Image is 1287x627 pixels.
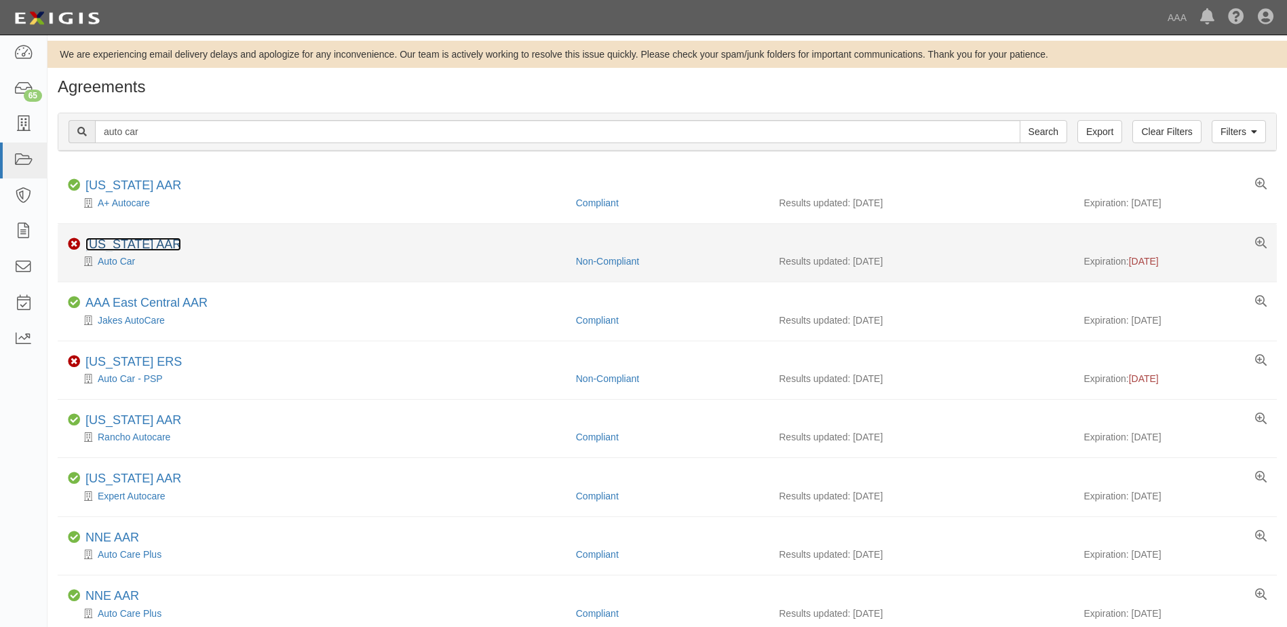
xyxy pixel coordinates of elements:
[1255,355,1267,367] a: View results summary
[68,548,566,561] div: Auto Care Plus
[68,489,566,503] div: Expert Autocare
[98,608,161,619] a: Auto Care Plus
[85,296,208,309] a: AAA East Central AAR
[1083,254,1266,268] div: Expiration:
[85,355,182,368] a: [US_STATE] ERS
[1255,589,1267,601] a: View results summary
[576,256,639,267] a: Non-Compliant
[98,197,150,208] a: A+ Autocare
[1255,472,1267,484] a: View results summary
[68,313,566,327] div: Jakes AutoCare
[1228,9,1244,26] i: Help Center - Complianz
[68,590,80,602] i: Compliant
[1077,120,1122,143] a: Export
[779,372,1063,385] div: Results updated: [DATE]
[68,238,80,250] i: Non-Compliant
[85,589,139,603] a: NNE AAR
[85,178,181,192] a: [US_STATE] AAR
[779,254,1063,268] div: Results updated: [DATE]
[98,256,135,267] a: Auto Car
[85,296,208,311] div: AAA East Central AAR
[98,491,166,501] a: Expert Autocare
[85,472,181,487] div: California AAR
[1083,196,1266,210] div: Expiration: [DATE]
[1083,548,1266,561] div: Expiration: [DATE]
[1255,413,1267,425] a: View results summary
[68,179,80,191] i: Compliant
[1083,313,1266,327] div: Expiration: [DATE]
[779,607,1063,620] div: Results updated: [DATE]
[68,254,566,268] div: Auto Car
[68,414,80,426] i: Compliant
[779,430,1063,444] div: Results updated: [DATE]
[779,548,1063,561] div: Results updated: [DATE]
[1161,4,1193,31] a: AAA
[68,430,566,444] div: Rancho Autocare
[98,315,165,326] a: Jakes AutoCare
[98,373,163,384] a: Auto Car - PSP
[779,196,1063,210] div: Results updated: [DATE]
[68,196,566,210] div: A+ Autocare
[1083,430,1266,444] div: Expiration: [DATE]
[98,432,170,442] a: Rancho Autocare
[85,531,139,546] div: NNE AAR
[24,90,42,102] div: 65
[85,237,181,252] div: California AAR
[85,472,181,485] a: [US_STATE] AAR
[1129,256,1159,267] span: [DATE]
[576,491,619,501] a: Compliant
[1132,120,1201,143] a: Clear Filters
[10,6,104,31] img: logo-5460c22ac91f19d4615b14bd174203de0afe785f0fc80cf4dbbc73dc1793850b.png
[576,608,619,619] a: Compliant
[576,197,619,208] a: Compliant
[68,531,80,544] i: Compliant
[85,355,182,370] div: California ERS
[85,589,139,604] div: NNE AAR
[779,313,1063,327] div: Results updated: [DATE]
[1255,296,1267,308] a: View results summary
[1255,237,1267,250] a: View results summary
[576,373,639,384] a: Non-Compliant
[1255,531,1267,543] a: View results summary
[85,413,181,427] a: [US_STATE] AAR
[85,413,181,428] div: California AAR
[85,531,139,544] a: NNE AAR
[85,237,181,251] a: [US_STATE] AAR
[68,372,566,385] div: Auto Car - PSP
[68,472,80,484] i: Compliant
[1083,607,1266,620] div: Expiration: [DATE]
[98,549,161,560] a: Auto Care Plus
[1020,120,1067,143] input: Search
[1212,120,1266,143] a: Filters
[68,297,80,309] i: Compliant
[58,78,1277,96] h1: Agreements
[576,315,619,326] a: Compliant
[779,489,1063,503] div: Results updated: [DATE]
[1255,178,1267,191] a: View results summary
[85,178,181,193] div: California AAR
[47,47,1287,61] div: We are experiencing email delivery delays and apologize for any inconvenience. Our team is active...
[1083,372,1266,385] div: Expiration:
[68,356,80,368] i: Non-Compliant
[576,549,619,560] a: Compliant
[1129,373,1159,384] span: [DATE]
[95,120,1020,143] input: Search
[576,432,619,442] a: Compliant
[1083,489,1266,503] div: Expiration: [DATE]
[68,607,566,620] div: Auto Care Plus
